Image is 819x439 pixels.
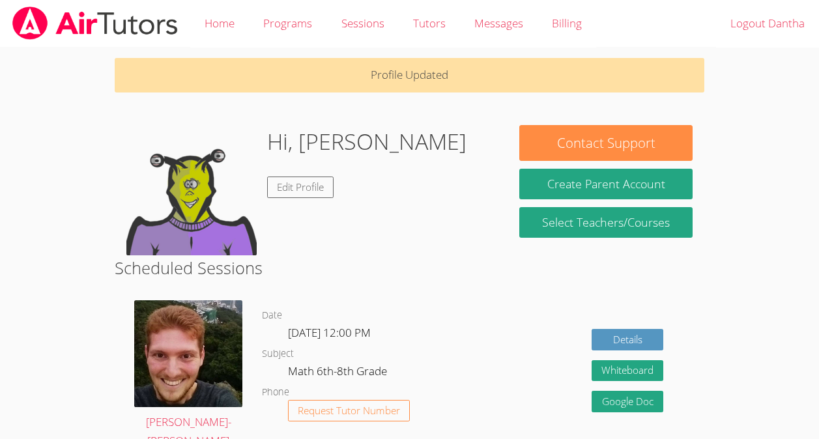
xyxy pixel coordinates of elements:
dt: Phone [262,384,289,401]
dt: Date [262,307,282,324]
dt: Subject [262,346,294,362]
h2: Scheduled Sessions [115,255,704,280]
img: airtutors_banner-c4298cdbf04f3fff15de1276eac7730deb9818008684d7c2e4769d2f7ddbe033.png [11,7,179,40]
a: Edit Profile [267,177,334,198]
img: avatar.png [134,300,242,407]
dd: Math 6th-8th Grade [288,362,390,384]
button: Request Tutor Number [288,400,410,421]
a: Details [592,329,663,350]
h1: Hi, [PERSON_NAME] [267,125,467,158]
span: Messages [474,16,523,31]
span: Request Tutor Number [298,406,400,416]
button: Create Parent Account [519,169,692,199]
button: Contact Support [519,125,692,161]
img: default.png [126,125,257,255]
p: Profile Updated [115,58,704,92]
span: [DATE] 12:00 PM [288,325,371,340]
button: Whiteboard [592,360,663,382]
a: Select Teachers/Courses [519,207,692,238]
a: Google Doc [592,391,663,412]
